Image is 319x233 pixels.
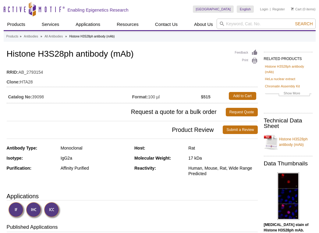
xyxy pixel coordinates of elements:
li: | [270,5,271,13]
strong: Isotype: [7,156,23,161]
td: HTA28 [7,76,258,85]
td: 100 µl [132,90,201,101]
a: Contact Us [151,19,181,30]
h3: Published Applications [7,224,258,232]
h3: Applications [7,192,258,201]
li: » [65,35,67,38]
span: Request a quote for a bulk order [7,108,226,116]
strong: $515 [201,94,211,100]
a: Antibodies [24,34,38,39]
a: Login [260,7,268,11]
li: (0 items) [291,5,316,13]
a: Show More [265,90,311,97]
div: IgG2a [61,155,130,161]
a: [GEOGRAPHIC_DATA] [193,5,234,13]
h1: Histone H3S28ph antibody (mAb) [7,49,258,60]
a: About Us [190,19,217,30]
strong: Purification: [7,166,32,171]
a: Cart [291,7,302,11]
div: Rat [188,145,257,151]
img: Immunofluorescence Validated [8,202,25,219]
img: Histone H3S28ph antibody (mAb) tested by immunofluorescence. [277,172,299,220]
img: Immunocytochemistry Validated [44,202,61,219]
b: [MEDICAL_DATA] stain of Histone H3S28ph mAb. [264,223,309,232]
a: Request Quote [226,108,258,116]
a: Histone H3S28ph antibody (mAb) [265,64,311,75]
strong: Reactivity: [134,166,156,171]
td: 39098 [7,90,132,101]
a: Applications [72,19,104,30]
div: Human, Mouse, Rat, Wide Range Predicted [188,165,257,176]
a: All Antibodies [44,34,63,39]
a: Feedback [235,49,258,56]
h2: RELATED PRODUCTS [264,52,313,63]
h2: Data Thumbnails [264,161,313,166]
strong: RRID: [7,69,19,75]
a: Products [4,19,29,30]
li: » [41,35,42,38]
a: English [237,5,254,13]
h2: Enabling Epigenetics Research [68,7,129,13]
input: Keyword, Cat. No. [217,19,316,29]
a: Register [272,7,285,11]
a: HeLa nuclear extract [265,76,296,82]
strong: Format: [132,94,148,100]
a: Histone H3S28ph antibody (mAb) [264,133,313,151]
a: Services [38,19,63,30]
td: AB_2793154 [7,66,258,76]
img: Immunohistochemistry Validated [26,202,43,219]
a: Resources [113,19,142,30]
a: Print [235,58,258,64]
strong: Antibody Type: [7,146,37,150]
li: » [20,35,22,38]
img: Your Cart [291,7,294,10]
div: 17 kDa [188,155,257,161]
a: Chromatin Assembly Kit [265,83,300,89]
strong: Clone: [7,79,20,85]
strong: Molecular Weight: [134,156,171,161]
span: Product Review [7,125,223,134]
li: Histone H3S28ph antibody (mAb) [69,35,115,38]
strong: Host: [134,146,145,150]
h2: Technical Data Sheet [264,118,313,129]
div: Affinity Purified [61,165,130,171]
a: Add to Cart [229,92,256,100]
a: Products [6,34,18,39]
strong: Catalog No: [8,94,32,100]
a: Submit a Review [223,125,257,134]
button: Search [293,21,314,26]
span: Search [295,21,313,26]
div: Monoclonal [61,145,130,151]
